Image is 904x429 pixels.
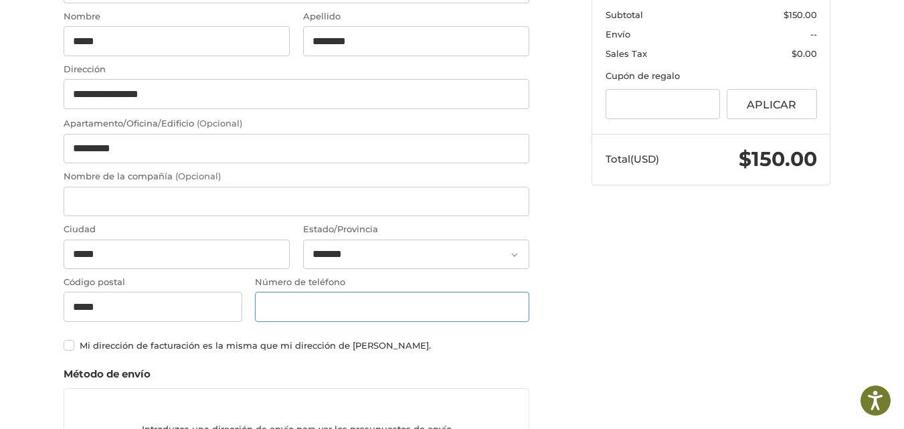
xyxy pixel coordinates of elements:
[64,276,242,289] label: Código postal
[606,153,659,165] span: Total (USD)
[303,10,529,23] label: Apellido
[64,10,290,23] label: Nombre
[606,29,630,39] span: Envío
[739,147,817,171] span: $150.00
[19,20,151,31] p: We're away right now. Please check back later!
[64,63,529,76] label: Dirección
[64,223,290,236] label: Ciudad
[175,171,221,181] small: (Opcional)
[303,223,529,236] label: Estado/Provincia
[154,17,170,33] button: Open LiveChat chat widget
[606,70,817,83] div: Cupón de regalo
[64,117,529,131] label: Apartamento/Oficina/Edificio
[727,89,817,119] button: Aplicar
[197,118,242,128] small: (Opcional)
[64,367,151,388] legend: Método de envío
[255,276,529,289] label: Número de teléfono
[606,89,721,119] input: Cupón de regalo o código de cupón
[810,29,817,39] span: --
[64,340,529,351] label: Mi dirección de facturación es la misma que mi dirección de [PERSON_NAME].
[792,48,817,59] span: $0.00
[64,170,529,183] label: Nombre de la compañía
[784,9,817,20] span: $150.00
[606,9,643,20] span: Subtotal
[606,48,647,59] span: Sales Tax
